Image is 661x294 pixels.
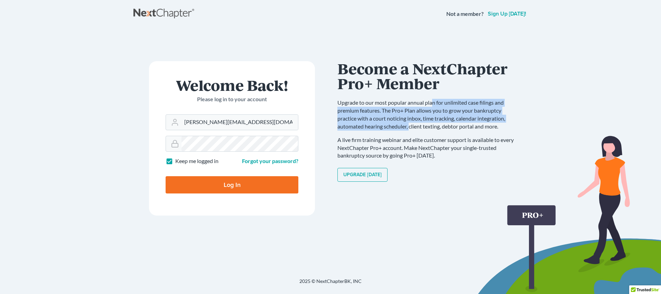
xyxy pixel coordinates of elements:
a: Sign up [DATE]! [486,11,528,17]
p: Please log in to your account [166,95,298,103]
strong: Not a member? [446,10,484,18]
a: Forgot your password? [242,158,298,164]
h1: Become a NextChapter Pro+ Member [337,61,521,91]
label: Keep me logged in [175,157,218,165]
p: A live firm training webinar and elite customer support is available to every NextChapter Pro+ ac... [337,136,521,160]
h1: Welcome Back! [166,78,298,93]
a: Upgrade [DATE] [337,168,388,182]
input: Log In [166,176,298,193]
input: Email Address [181,115,298,130]
p: Upgrade to our most popular annual plan for unlimited case filings and premium features. The Pro+... [337,99,521,130]
div: 2025 © NextChapterBK, INC [133,278,528,290]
